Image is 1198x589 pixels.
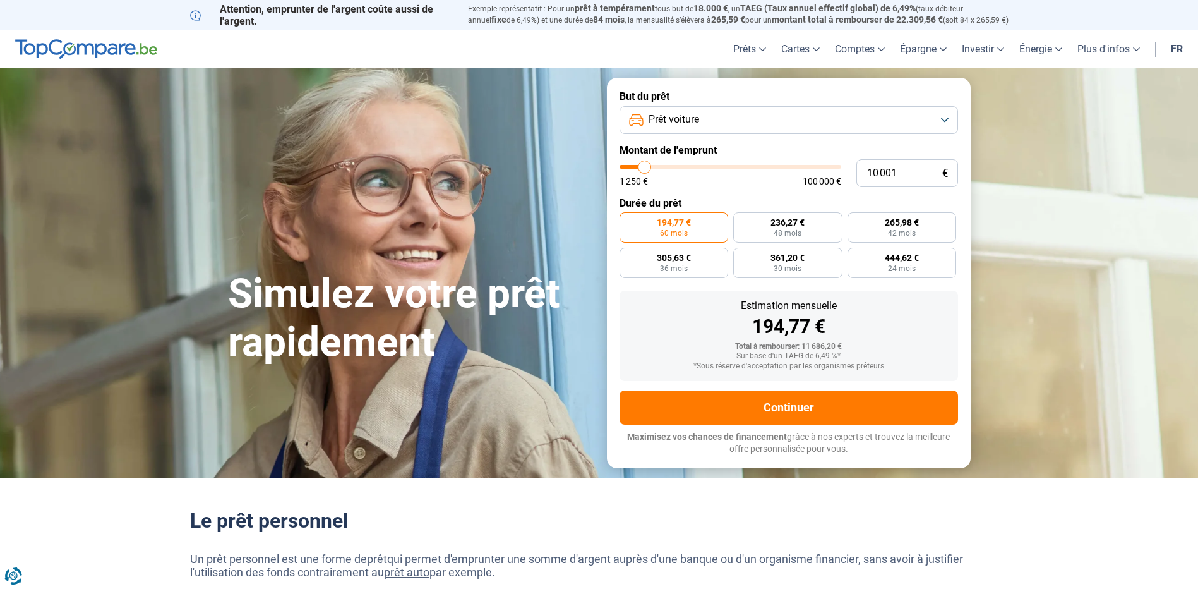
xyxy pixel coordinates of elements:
a: fr [1163,30,1190,68]
a: Épargne [892,30,954,68]
a: Cartes [774,30,827,68]
span: 444,62 € [885,253,919,262]
div: Total à rembourser: 11 686,20 € [630,343,948,351]
span: 361,20 € [770,253,805,262]
span: 265,98 € [885,218,919,227]
span: 36 mois [660,265,688,272]
div: 194,77 € [630,317,948,336]
div: Sur base d'un TAEG de 6,49 %* [630,352,948,361]
a: Énergie [1012,30,1070,68]
a: prêt auto [384,566,429,579]
div: Estimation mensuelle [630,301,948,311]
span: Prêt voiture [649,112,699,126]
span: 24 mois [888,265,916,272]
a: Prêts [726,30,774,68]
span: 18.000 € [693,3,728,13]
span: 84 mois [593,15,625,25]
span: montant total à rembourser de 22.309,56 € [772,15,943,25]
span: Maximisez vos chances de financement [627,432,787,442]
span: fixe [491,15,506,25]
p: Attention, emprunter de l'argent coûte aussi de l'argent. [190,3,453,27]
span: 48 mois [774,229,801,237]
label: But du prêt [620,90,958,102]
span: 60 mois [660,229,688,237]
span: 305,63 € [657,253,691,262]
span: 1 250 € [620,177,648,186]
p: grâce à nos experts et trouvez la meilleure offre personnalisée pour vous. [620,431,958,456]
span: 100 000 € [803,177,841,186]
span: prêt à tempérament [575,3,655,13]
button: Continuer [620,391,958,425]
span: 194,77 € [657,218,691,227]
a: Comptes [827,30,892,68]
div: *Sous réserve d'acceptation par les organismes prêteurs [630,362,948,371]
img: TopCompare [15,39,157,59]
a: Plus d'infos [1070,30,1147,68]
h2: Le prêt personnel [190,509,1009,533]
span: 42 mois [888,229,916,237]
a: prêt [367,552,387,566]
span: TAEG (Taux annuel effectif global) de 6,49% [740,3,916,13]
p: Exemple représentatif : Pour un tous but de , un (taux débiteur annuel de 6,49%) et une durée de ... [468,3,1009,26]
a: Investir [954,30,1012,68]
h1: Simulez votre prêt rapidement [228,270,592,367]
label: Montant de l'emprunt [620,144,958,156]
span: 265,59 € [711,15,745,25]
button: Prêt voiture [620,106,958,134]
p: Un prêt personnel est une forme de qui permet d'emprunter une somme d'argent auprès d'une banque ... [190,552,1009,580]
span: 30 mois [774,265,801,272]
span: € [942,168,948,179]
label: Durée du prêt [620,197,958,209]
span: 236,27 € [770,218,805,227]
